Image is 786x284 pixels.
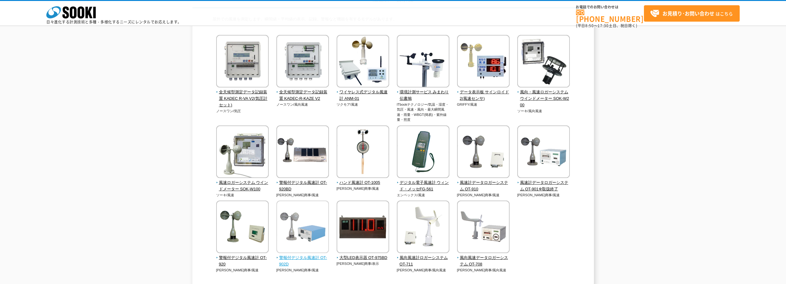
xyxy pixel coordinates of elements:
span: デジタル電子風速計 ウィンド・メッセFG-561 [397,180,450,193]
img: デジタル電子風速計 ウィンド・メッセFG-561 [397,125,449,180]
a: ハンド風速計 OT-1005 [337,174,389,186]
a: 警報付デジタル風速計 OT-902D [276,249,329,267]
span: 17:30 [598,23,609,28]
span: (平日 ～ 土日、祝日除く) [576,23,637,28]
a: デジタル電子風速計 ウィンド・メッセFG-561 [397,174,450,192]
p: ツクモア/風速 [337,102,389,107]
a: お見積り･お問い合わせはこちら [644,5,740,22]
span: 全天候型測定データ記録装置 KADEC R-VA V2(気圧計セット) [216,89,269,108]
img: データ表示板 サインロイド2(風速センサ) [457,35,510,89]
img: 風速計データロガーシステム OT-910 [457,125,510,180]
p: GRIFFY/風速 [457,102,510,107]
span: はこちら [650,9,733,18]
p: ソーキ/風速 [216,193,269,198]
img: 警報付デジタル風速計 OT-902D [276,201,329,255]
img: 風向風速計ロガーシステム OT-711 [397,201,449,255]
img: 全天候型測定データ記録装置 KADEC-R-KAZE V2 [276,35,329,89]
p: [PERSON_NAME]商事/風向風速 [457,268,510,273]
span: 全天候型測定データ記録装置 KADEC-R-KAZE V2 [276,89,329,102]
p: 日々進化する計測技術と多種・多様化するニーズにレンタルでお応えします。 [46,20,182,24]
span: 大型LED表示器 OT-975BD [337,255,389,261]
a: 風速計データロガーシステム OT-901※取扱終了 [517,174,570,192]
strong: お見積り･お問い合わせ [662,10,714,17]
a: 警報付デジタル風速計 OT-920 [216,249,269,267]
span: 風向・風速ロガーシステム ウインドメーター SOK-W200 [517,89,570,108]
p: [PERSON_NAME]商事/風速 [517,193,570,198]
span: お電話でのお問い合わせは [576,5,644,9]
a: 大型LED表示器 OT-975BD [337,249,389,261]
span: 警報付デジタル風速計 OT-920 [216,255,269,268]
a: 風速計データロガーシステム OT-910 [457,174,510,192]
span: ワイヤレス式デジタル風速計 ANM-01 [337,89,389,102]
p: [PERSON_NAME]商事/風速 [216,268,269,273]
span: データ表示板 サインロイド2(風速センサ) [457,89,510,102]
span: ハンド風速計 OT-1005 [337,180,389,186]
p: [PERSON_NAME]商事/風速 [276,268,329,273]
p: ノースワン/風向風速 [276,102,329,107]
p: ノースワン/気圧 [216,108,269,114]
a: 環境計測サービス みまわり伝書鳩 [397,83,450,102]
span: 警報付デジタル風速計 OT-902D [276,255,329,268]
a: 全天候型測定データ記録装置 KADEC-R-KAZE V2 [276,83,329,102]
img: 風速ロガーシステム ウインドメーター SOK-W100 [216,125,269,180]
span: 環境計測サービス みまわり伝書鳩 [397,89,450,102]
a: 警報付デジタル風速計 OT-920BD [276,174,329,192]
span: 風速計データロガーシステム OT-910 [457,180,510,193]
span: 風向風速データロガーシステム OT-708 [457,255,510,268]
a: 風向・風速ロガーシステム ウインドメーター SOK-W200 [517,83,570,108]
a: 風向風速計ロガーシステム OT-711 [397,249,450,267]
p: [PERSON_NAME]商事/風向風速 [397,268,450,273]
img: ハンド風速計 OT-1005 [337,125,389,180]
img: 全天候型測定データ記録装置 KADEC R-VA V2(気圧計セット) [216,35,269,89]
a: 風速ロガーシステム ウインドメーター SOK-W100 [216,174,269,192]
p: ソーキ/風向風速 [517,108,570,114]
img: 警報付デジタル風速計 OT-920BD [276,125,329,180]
span: 風速計データロガーシステム OT-901※取扱終了 [517,180,570,193]
span: 風速ロガーシステム ウインドメーター SOK-W100 [216,180,269,193]
p: [PERSON_NAME]商事/風速 [276,193,329,198]
img: 風向・風速ロガーシステム ウインドメーター SOK-W200 [517,35,570,89]
img: 警報付デジタル風速計 OT-920 [216,201,269,255]
img: 風向風速データロガーシステム OT-708 [457,201,510,255]
img: 大型LED表示器 OT-975BD [337,201,389,255]
a: 全天候型測定データ記録装置 KADEC R-VA V2(気圧計セット) [216,83,269,108]
p: [PERSON_NAME]商事/風速 [457,193,510,198]
a: [PHONE_NUMBER] [576,10,644,22]
span: 警報付デジタル風速計 OT-920BD [276,180,329,193]
p: [PERSON_NAME]商事/表示 [337,261,389,266]
img: ワイヤレス式デジタル風速計 ANM-01 [337,35,389,89]
p: エンペックス/風速 [397,193,450,198]
img: 環境計測サービス みまわり伝書鳩 [397,35,449,89]
a: データ表示板 サインロイド2(風速センサ) [457,83,510,102]
span: 8:50 [585,23,594,28]
img: 風速計データロガーシステム OT-901※取扱終了 [517,125,570,180]
p: [PERSON_NAME]商事/風速 [337,186,389,191]
a: 風向風速データロガーシステム OT-708 [457,249,510,267]
span: 風向風速計ロガーシステム OT-711 [397,255,450,268]
a: ワイヤレス式デジタル風速計 ANM-01 [337,83,389,102]
p: ITbookテクノロジー/気温・湿度・気圧・風速・風向・最大瞬間風速・雨量・WBGT(簡易)・紫外線量・照度 [397,102,450,122]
